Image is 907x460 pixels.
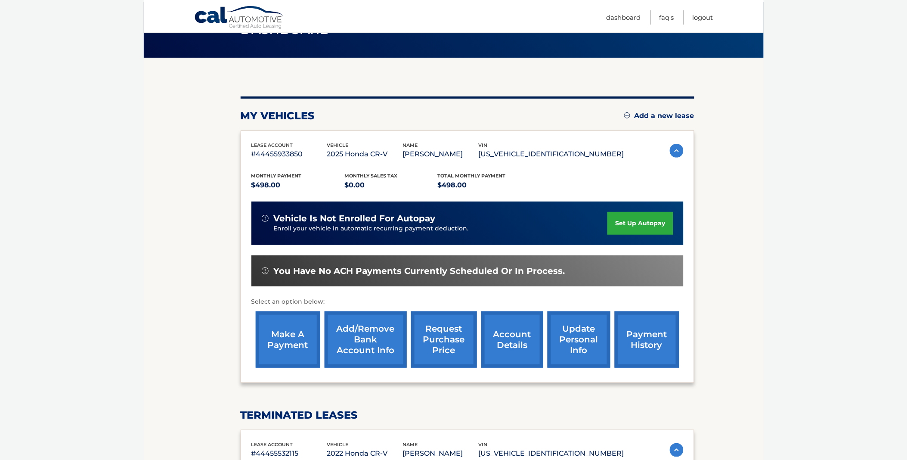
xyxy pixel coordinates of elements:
a: FAQ's [659,10,674,25]
span: Monthly sales Tax [344,173,397,179]
a: set up autopay [607,212,673,235]
span: vin [479,441,488,448]
p: #44455532115 [251,448,327,460]
a: Logout [693,10,713,25]
a: Dashboard [607,10,641,25]
span: Total Monthly Payment [438,173,506,179]
a: account details [481,311,543,368]
p: [PERSON_NAME] [403,448,479,460]
span: name [403,142,418,148]
img: alert-white.svg [262,267,269,274]
p: $0.00 [344,179,438,191]
span: vin [479,142,488,148]
span: You have no ACH payments currently scheduled or in process. [274,266,565,277]
p: 2022 Honda CR-V [327,448,403,460]
a: Add/Remove bank account info [325,311,407,368]
a: request purchase price [411,311,477,368]
p: $498.00 [438,179,531,191]
span: vehicle is not enrolled for autopay [274,213,436,224]
img: alert-white.svg [262,215,269,222]
h2: my vehicles [241,109,315,122]
a: payment history [615,311,679,368]
p: [US_VEHICLE_IDENTIFICATION_NUMBER] [479,148,624,160]
span: vehicle [327,441,349,448]
img: add.svg [624,112,630,118]
img: accordion-active.svg [670,144,684,158]
p: 2025 Honda CR-V [327,148,403,160]
a: Cal Automotive [194,6,285,31]
span: Monthly Payment [251,173,302,179]
a: update personal info [548,311,610,368]
h2: terminated leases [241,409,694,422]
p: Enroll your vehicle in automatic recurring payment deduction. [274,224,608,233]
span: name [403,441,418,448]
p: Select an option below: [251,297,684,307]
a: make a payment [256,311,320,368]
p: [PERSON_NAME] [403,148,479,160]
a: Add a new lease [624,112,694,120]
span: lease account [251,142,293,148]
p: #44455933850 [251,148,327,160]
img: accordion-active.svg [670,443,684,457]
span: lease account [251,441,293,448]
span: vehicle [327,142,349,148]
p: $498.00 [251,179,345,191]
p: [US_VEHICLE_IDENTIFICATION_NUMBER] [479,448,624,460]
